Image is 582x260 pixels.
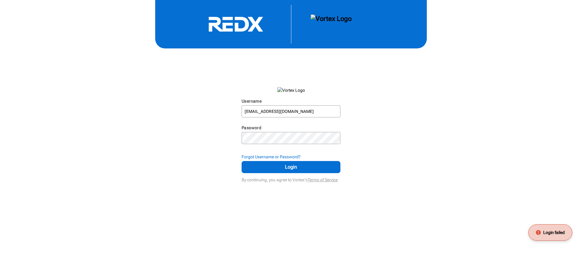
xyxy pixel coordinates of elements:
[308,177,338,182] a: Terms of Service
[277,87,305,93] img: Vortex Logo
[242,154,340,160] div: Forgot Username or Password?
[242,125,261,130] label: Password
[543,229,565,235] span: Login failed
[242,99,262,104] label: Username
[311,15,352,34] img: Vortex Logo
[249,163,333,171] span: Login
[242,161,340,173] button: Login
[242,174,340,183] div: By continuing, you agree to Vortex's
[242,154,301,159] strong: Forgot Username or Password?
[190,16,281,32] svg: RedX Logo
